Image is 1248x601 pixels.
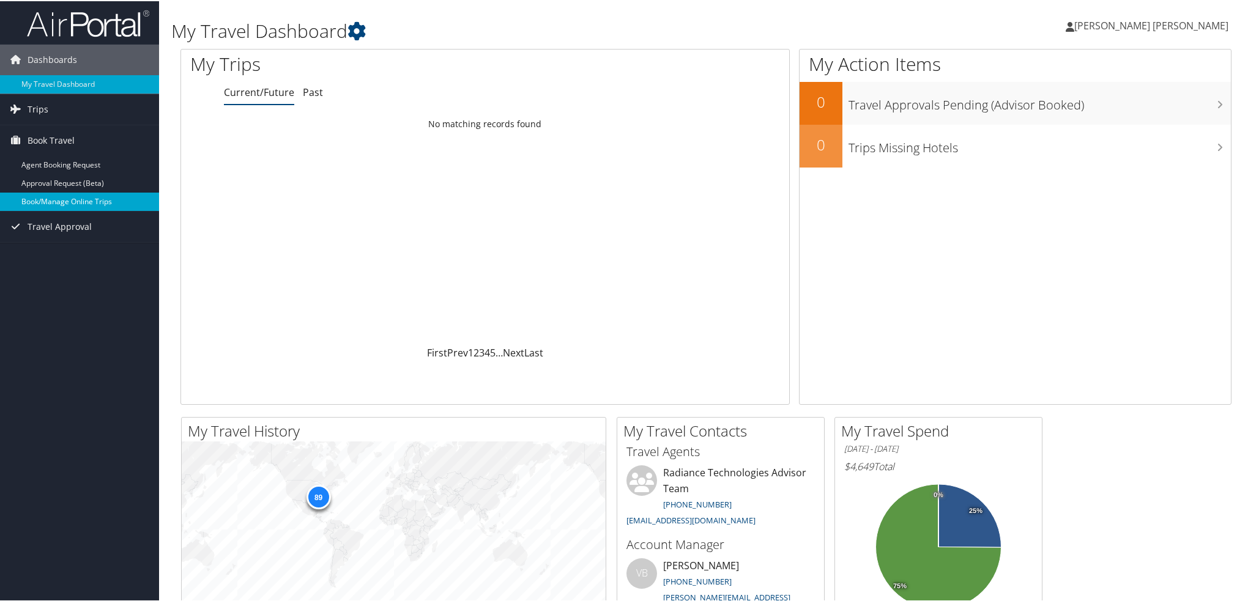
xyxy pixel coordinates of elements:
[503,345,524,358] a: Next
[623,419,824,440] h2: My Travel Contacts
[934,490,943,498] tspan: 0%
[841,419,1042,440] h2: My Travel Spend
[893,581,907,589] tspan: 75%
[620,464,821,529] li: Radiance Technologies Advisor Team
[447,345,468,358] a: Prev
[844,459,874,472] span: $4,649
[28,124,75,155] span: Book Travel
[524,345,543,358] a: Last
[626,514,756,525] a: [EMAIL_ADDRESS][DOMAIN_NAME]
[626,535,815,552] h3: Account Manager
[303,84,323,98] a: Past
[306,484,330,508] div: 89
[188,419,606,440] h2: My Travel History
[171,17,884,43] h1: My Travel Dashboard
[969,506,982,514] tspan: 25%
[849,132,1231,155] h3: Trips Missing Hotels
[28,43,77,74] span: Dashboards
[468,345,474,358] a: 1
[28,93,48,124] span: Trips
[181,112,789,134] td: No matching records found
[800,90,842,111] h2: 0
[1074,18,1228,31] span: [PERSON_NAME] [PERSON_NAME]
[626,557,657,588] div: VB
[427,345,447,358] a: First
[479,345,485,358] a: 3
[800,81,1231,124] a: 0Travel Approvals Pending (Advisor Booked)
[663,498,732,509] a: [PHONE_NUMBER]
[663,575,732,586] a: [PHONE_NUMBER]
[800,50,1231,76] h1: My Action Items
[28,210,92,241] span: Travel Approval
[27,8,149,37] img: airportal-logo.png
[800,133,842,154] h2: 0
[844,442,1033,454] h6: [DATE] - [DATE]
[224,84,294,98] a: Current/Future
[190,50,527,76] h1: My Trips
[626,442,815,459] h3: Travel Agents
[849,89,1231,112] h3: Travel Approvals Pending (Advisor Booked)
[844,459,1033,472] h6: Total
[800,124,1231,166] a: 0Trips Missing Hotels
[496,345,503,358] span: …
[490,345,496,358] a: 5
[485,345,490,358] a: 4
[474,345,479,358] a: 2
[1066,6,1241,43] a: [PERSON_NAME] [PERSON_NAME]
